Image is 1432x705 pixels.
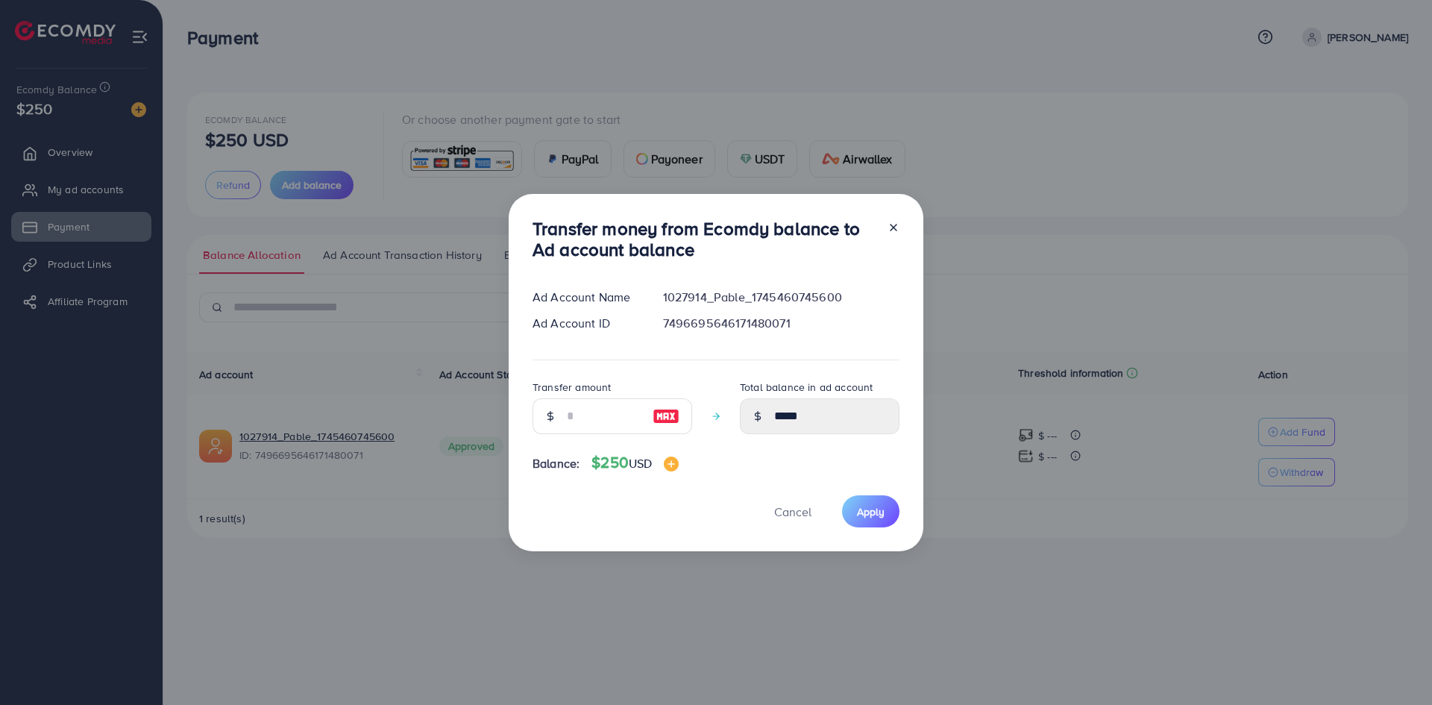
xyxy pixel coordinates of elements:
button: Cancel [756,495,830,527]
img: image [653,407,679,425]
span: USD [629,455,652,471]
h4: $250 [591,454,679,472]
label: Transfer amount [533,380,611,395]
span: Cancel [774,504,811,520]
div: Ad Account Name [521,289,651,306]
div: Ad Account ID [521,315,651,332]
div: 1027914_Pable_1745460745600 [651,289,911,306]
img: image [664,457,679,471]
div: 7496695646171480071 [651,315,911,332]
label: Total balance in ad account [740,380,873,395]
span: Apply [857,504,885,519]
span: Balance: [533,455,580,472]
h3: Transfer money from Ecomdy balance to Ad account balance [533,218,876,261]
iframe: Chat [1369,638,1421,694]
button: Apply [842,495,899,527]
